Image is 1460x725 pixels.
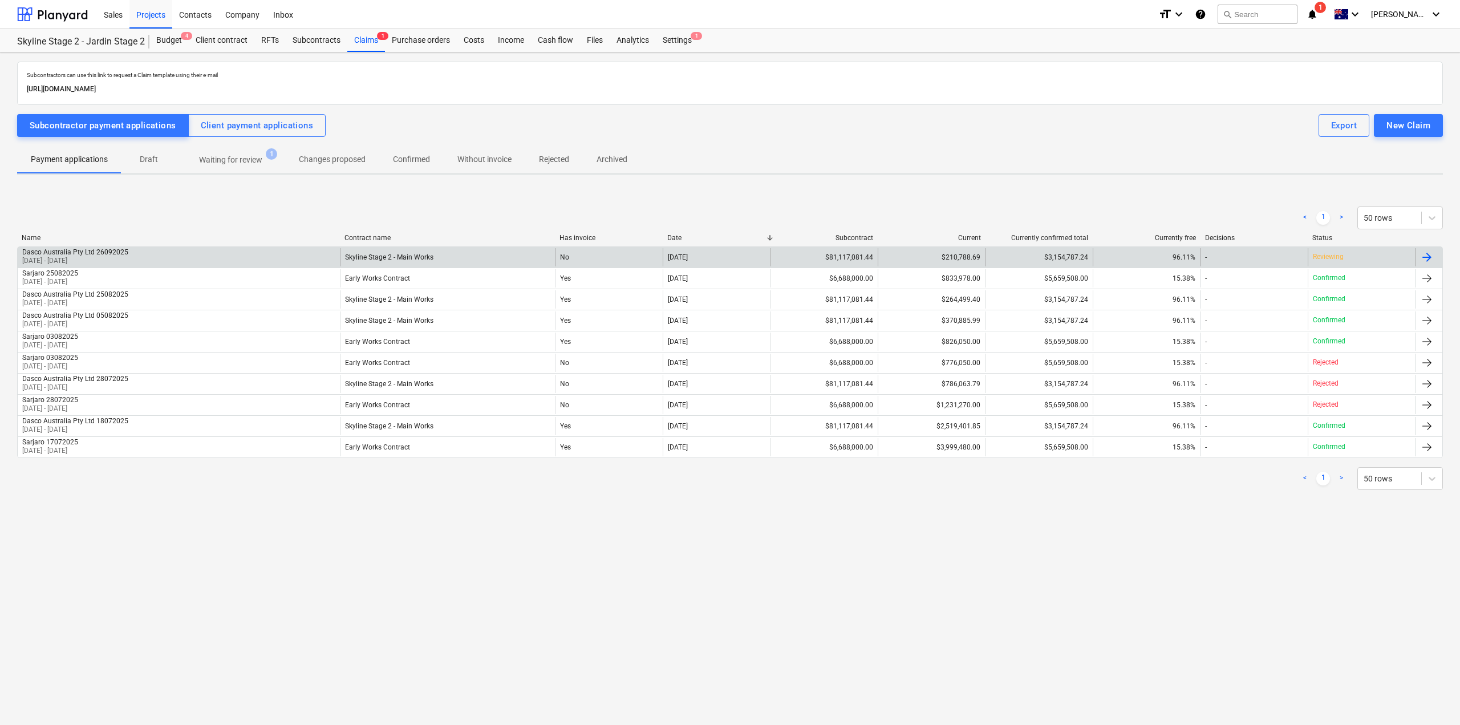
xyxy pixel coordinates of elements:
[22,290,128,298] div: Dasco Australia Pty Ltd 25082025
[555,333,662,351] div: Yes
[882,234,981,242] div: Current
[393,153,430,165] p: Confirmed
[1312,234,1411,242] div: Status
[1403,670,1460,725] iframe: Chat Widget
[668,443,688,451] div: [DATE]
[1218,5,1297,24] button: Search
[22,256,128,266] p: [DATE] - [DATE]
[1173,295,1195,303] span: 96.11%
[1205,295,1207,303] div: -
[1205,253,1207,261] div: -
[345,338,410,346] div: Early Works Contract
[347,29,385,52] a: Claims1
[597,153,627,165] p: Archived
[1173,401,1195,409] span: 15.38%
[22,383,128,392] p: [DATE] - [DATE]
[770,354,877,372] div: $6,688,000.00
[1298,472,1312,485] a: Previous page
[668,253,688,261] div: [DATE]
[770,375,877,393] div: $81,117,081.44
[770,311,877,330] div: $81,117,081.44
[610,29,656,52] div: Analytics
[1195,7,1206,21] i: Knowledge base
[22,425,128,435] p: [DATE] - [DATE]
[254,29,286,52] div: RFTs
[1313,400,1339,410] p: Rejected
[985,290,1092,309] div: $3,154,787.24
[691,32,702,40] span: 1
[878,438,985,456] div: $3,999,480.00
[30,118,176,133] div: Subcontractor payment applications
[1371,10,1428,19] span: [PERSON_NAME]
[27,83,1433,95] p: [URL][DOMAIN_NAME]
[668,359,688,367] div: [DATE]
[668,401,688,409] div: [DATE]
[1158,7,1172,21] i: format_size
[345,380,433,388] div: Skyline Stage 2 - Main Works
[22,362,78,371] p: [DATE] - [DATE]
[985,396,1092,414] div: $5,659,508.00
[1205,401,1207,409] div: -
[149,29,189,52] div: Budget
[990,234,1089,242] div: Currently confirmed total
[555,375,662,393] div: No
[668,380,688,388] div: [DATE]
[878,248,985,266] div: $210,788.69
[985,438,1092,456] div: $5,659,508.00
[1313,379,1339,388] p: Rejected
[1172,7,1186,21] i: keyboard_arrow_down
[1313,294,1345,304] p: Confirmed
[1205,338,1207,346] div: -
[1313,337,1345,346] p: Confirmed
[344,234,550,242] div: Contract name
[1313,273,1345,283] p: Confirmed
[345,295,433,303] div: Skyline Stage 2 - Main Works
[1298,211,1312,225] a: Previous page
[199,154,262,166] p: Waiting for review
[667,234,766,242] div: Date
[135,153,163,165] p: Draft
[580,29,610,52] a: Files
[1386,118,1430,133] div: New Claim
[770,269,877,287] div: $6,688,000.00
[1313,442,1345,452] p: Confirmed
[345,359,410,367] div: Early Works Contract
[22,298,128,308] p: [DATE] - [DATE]
[345,253,433,261] div: Skyline Stage 2 - Main Works
[774,234,873,242] div: Subcontract
[1205,380,1207,388] div: -
[1205,234,1304,242] div: Decisions
[22,438,78,446] div: Sarjaro 17072025
[22,277,78,287] p: [DATE] - [DATE]
[189,29,254,52] a: Client contract
[1331,118,1357,133] div: Export
[347,29,385,52] div: Claims
[1316,472,1330,485] a: Page 1 is your current page
[27,71,1433,79] p: Subcontractors can use this link to request a Claim template using their e-mail
[668,338,688,346] div: [DATE]
[457,29,491,52] div: Costs
[1335,211,1348,225] a: Next page
[22,333,78,341] div: Sarjaro 03082025
[878,269,985,287] div: $833,978.00
[22,248,128,256] div: Dasco Australia Pty Ltd 26092025
[1348,7,1362,21] i: keyboard_arrow_down
[345,443,410,451] div: Early Works Contract
[1173,253,1195,261] span: 96.11%
[878,333,985,351] div: $826,050.00
[555,290,662,309] div: Yes
[555,248,662,266] div: No
[985,354,1092,372] div: $5,659,508.00
[22,375,128,383] div: Dasco Australia Pty Ltd 28072025
[1205,443,1207,451] div: -
[539,153,569,165] p: Rejected
[22,417,128,425] div: Dasco Australia Pty Ltd 18072025
[22,354,78,362] div: Sarjaro 03082025
[1316,211,1330,225] a: Page 1 is your current page
[770,396,877,414] div: $6,688,000.00
[1173,317,1195,325] span: 96.11%
[345,401,410,409] div: Early Works Contract
[1173,359,1195,367] span: 15.38%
